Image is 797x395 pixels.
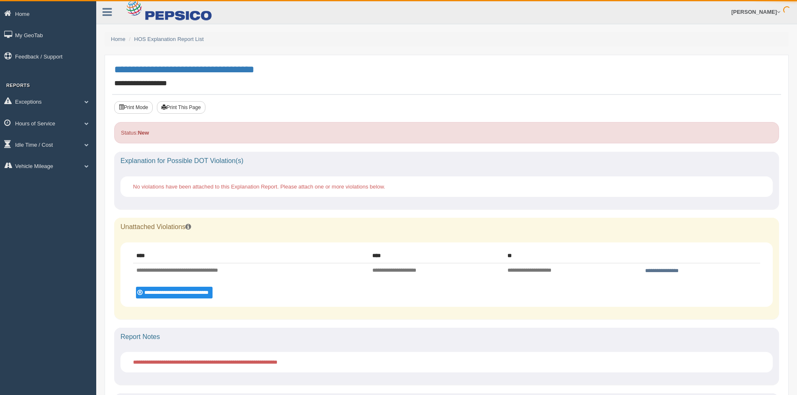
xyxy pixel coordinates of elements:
a: HOS Explanation Report List [134,36,204,42]
a: Home [111,36,126,42]
div: Status: [114,122,779,143]
div: Explanation for Possible DOT Violation(s) [114,152,779,170]
span: No violations have been attached to this Explanation Report. Please attach one or more violations... [133,183,385,190]
button: Print This Page [157,101,205,114]
strong: New [138,130,149,136]
div: Unattached Violations [114,218,779,236]
div: Report Notes [114,328,779,346]
button: Print Mode [114,101,153,114]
